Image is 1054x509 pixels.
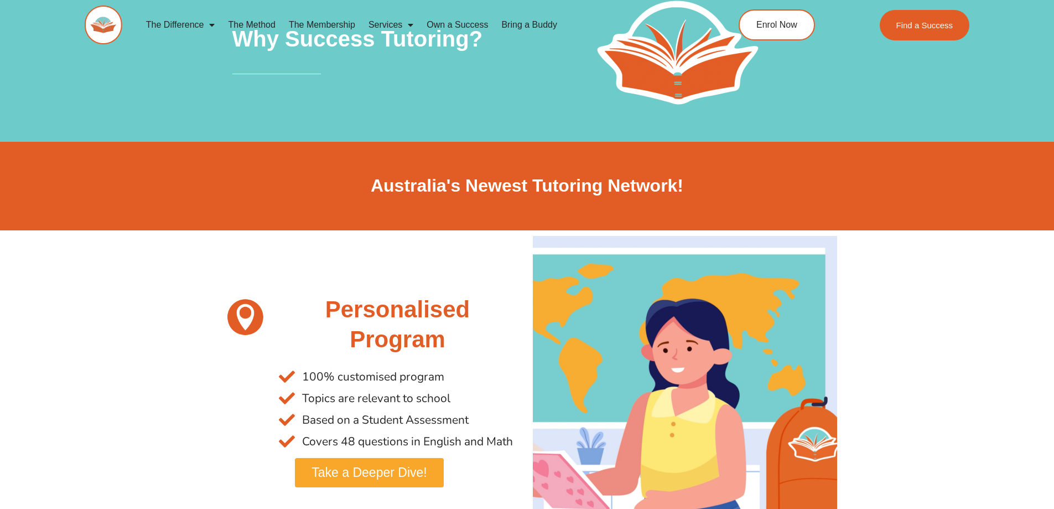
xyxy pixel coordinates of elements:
a: Find a Success [880,10,970,40]
a: Own a Success [420,12,495,38]
a: The Method [221,12,282,38]
a: The Difference [139,12,222,38]
span: Covers 48 questions in English and Math [299,431,513,453]
a: The Membership [282,12,362,38]
span: Topics are relevant to school [299,388,450,409]
a: Enrol Now [739,9,815,40]
a: Services [362,12,420,38]
span: 100% customised program [299,366,444,388]
span: Enrol Now [756,20,797,29]
span: Based on a Student Assessment [299,409,469,431]
nav: Menu [139,12,688,38]
a: Take a Deeper Dive! [295,458,443,487]
span: Take a Deeper Dive! [311,466,427,479]
a: Bring a Buddy [495,12,564,38]
h2: Personalised Program [279,295,516,355]
span: Find a Success [896,21,953,29]
h2: Australia's Newest Tutoring Network! [217,174,837,198]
